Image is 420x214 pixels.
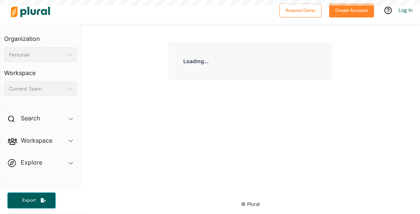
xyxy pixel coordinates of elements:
a: Log In [398,7,413,13]
h2: Search [21,114,40,122]
a: Request Demo [279,6,322,14]
div: Loading... [168,42,332,80]
span: Export [17,197,41,204]
button: Request Demo [279,3,322,17]
div: Current Team [9,85,65,93]
h3: Workspace [4,62,77,78]
button: Export [7,192,56,208]
a: Create Account [329,6,374,14]
button: Create Account [329,3,374,17]
h3: Organization [4,28,77,44]
div: Personal [9,51,65,59]
small: © Plural [241,201,260,207]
